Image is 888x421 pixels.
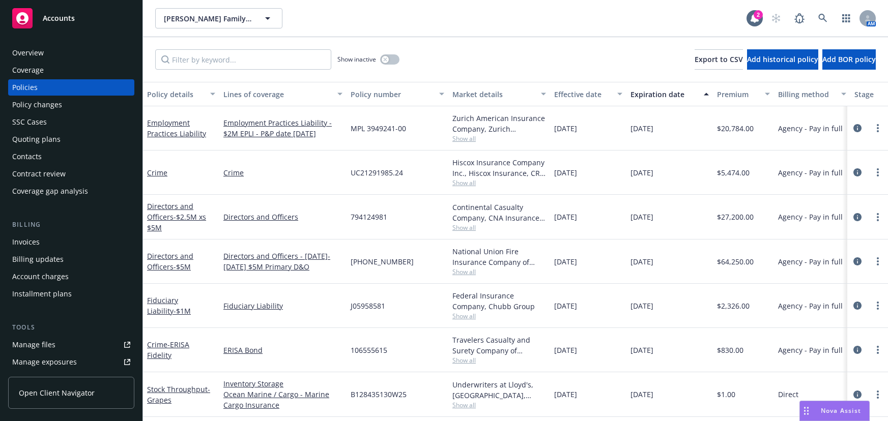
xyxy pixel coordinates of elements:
[8,286,134,302] a: Installment plans
[8,322,134,333] div: Tools
[550,82,626,106] button: Effective date
[717,123,754,134] span: $20,784.00
[778,300,843,311] span: Agency - Pay in full
[8,268,134,285] a: Account charges
[717,345,743,355] span: $830.00
[8,97,134,113] a: Policy changes
[631,123,653,134] span: [DATE]
[43,14,75,22] span: Accounts
[223,89,331,100] div: Lines of coverage
[778,256,843,267] span: Agency - Pay in full
[12,114,47,130] div: SSC Cases
[8,337,134,353] a: Manage files
[631,345,653,355] span: [DATE]
[143,82,219,106] button: Policy details
[717,389,735,400] span: $1.00
[223,378,342,389] a: Inventory Storage
[754,10,763,19] div: 2
[854,89,886,100] div: Stage
[448,82,550,106] button: Market details
[452,89,535,100] div: Market details
[164,13,252,24] span: [PERSON_NAME] Family Wines, Inc.
[147,295,191,316] a: Fiduciary Liability
[813,8,833,28] a: Search
[147,168,167,177] a: Crime
[452,157,546,178] div: Hiscox Insurance Company Inc., Hiscox Insurance, CRC Group
[351,389,407,400] span: B128435130W25
[800,401,813,420] div: Drag to move
[8,234,134,250] a: Invoices
[147,340,189,360] span: - ERISA Fidelity
[8,4,134,33] a: Accounts
[12,337,55,353] div: Manage files
[695,54,743,64] span: Export to CSV
[717,212,754,222] span: $27,200.00
[12,234,40,250] div: Invoices
[626,82,713,106] button: Expiration date
[351,256,414,267] span: [PHONE_NUMBER]
[12,131,61,147] div: Quoting plans
[12,97,62,113] div: Policy changes
[872,211,884,223] a: more
[12,286,72,302] div: Installment plans
[223,251,342,272] a: Directors and Officers - [DATE]-[DATE] $5M Primary D&O
[452,202,546,223] div: Continental Casualty Company, CNA Insurance, CRC Group
[8,62,134,78] a: Coverage
[631,89,698,100] div: Expiration date
[351,212,387,222] span: 794124981
[872,388,884,401] a: more
[717,300,750,311] span: $2,326.00
[337,55,376,64] span: Show inactive
[223,389,342,410] a: Ocean Marine / Cargo - Marine Cargo Insurance
[12,62,44,78] div: Coverage
[872,166,884,178] a: more
[8,251,134,267] a: Billing updates
[147,89,204,100] div: Policy details
[851,211,864,223] a: circleInformation
[452,223,546,232] span: Show all
[778,345,843,355] span: Agency - Pay in full
[872,344,884,356] a: more
[452,335,546,356] div: Travelers Casualty and Surety Company of America, Travelers Insurance
[631,389,653,400] span: [DATE]
[851,255,864,267] a: circleInformation
[799,401,870,421] button: Nova Assist
[774,82,850,106] button: Billing method
[8,79,134,96] a: Policies
[223,167,342,178] a: Crime
[789,8,810,28] a: Report a Bug
[717,89,759,100] div: Premium
[778,167,843,178] span: Agency - Pay in full
[351,300,385,311] span: J05958581
[12,148,42,165] div: Contacts
[872,299,884,312] a: more
[174,306,191,316] span: - $1M
[452,379,546,401] div: Underwriters at Lloyd's, [GEOGRAPHIC_DATA], [PERSON_NAME] of [GEOGRAPHIC_DATA]
[351,345,387,355] span: 106555615
[872,255,884,267] a: more
[822,54,876,64] span: Add BOR policy
[631,256,653,267] span: [DATE]
[12,183,88,199] div: Coverage gap analysis
[155,8,282,28] button: [PERSON_NAME] Family Wines, Inc.
[223,117,342,139] a: Employment Practices Liability - $2M EPLI - P&P date [DATE]
[12,79,38,96] div: Policies
[851,344,864,356] a: circleInformation
[452,312,546,320] span: Show all
[12,251,64,267] div: Billing updates
[12,354,77,370] div: Manage exposures
[452,290,546,312] div: Federal Insurance Company, Chubb Group
[147,251,193,272] a: Directors and Officers
[223,300,342,311] a: Fiduciary Liability
[452,134,546,143] span: Show all
[147,340,189,360] a: Crime
[778,212,843,222] span: Agency - Pay in full
[766,8,786,28] a: Start snowing
[631,300,653,311] span: [DATE]
[631,167,653,178] span: [DATE]
[717,256,754,267] span: $64,250.00
[147,201,206,232] a: Directors and Officers
[8,45,134,61] a: Overview
[147,118,206,138] a: Employment Practices Liability
[747,49,818,70] button: Add historical policy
